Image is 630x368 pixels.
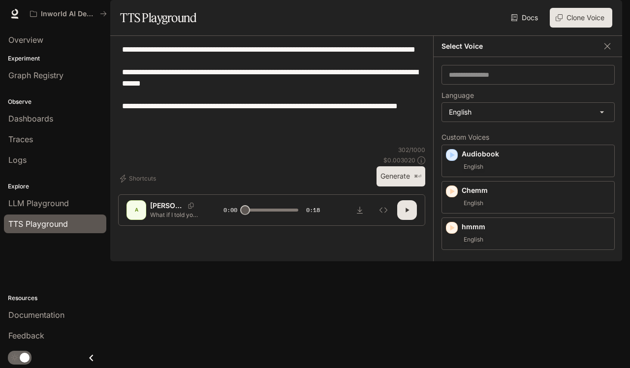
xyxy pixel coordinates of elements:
button: Clone Voice [550,8,612,28]
p: Chemm [462,185,610,195]
button: Shortcuts [118,171,160,186]
span: English [462,161,485,173]
h1: TTS Playground [120,8,196,28]
span: 0:18 [306,205,320,215]
p: hmmm [462,222,610,232]
button: All workspaces [26,4,111,24]
a: Docs [509,8,542,28]
p: What if I told you that your entire reality is nothing more than a reflection of your consciousne... [150,211,200,219]
button: Generate⌘⏎ [377,166,425,186]
span: 0:00 [223,205,237,215]
div: A [128,202,144,218]
p: Audiobook [462,149,610,159]
p: [PERSON_NAME] [150,201,184,211]
p: Custom Voices [441,134,615,141]
button: Download audio [350,200,370,220]
p: Language [441,92,474,99]
span: English [462,197,485,209]
div: English [442,103,614,122]
button: Copy Voice ID [184,203,198,209]
p: Inworld AI Demos [41,10,96,18]
p: ⌘⏎ [414,174,421,180]
button: Inspect [374,200,393,220]
span: English [462,234,485,245]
